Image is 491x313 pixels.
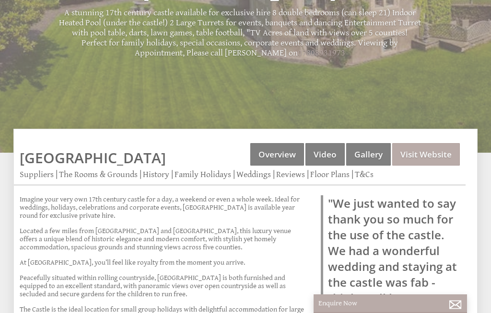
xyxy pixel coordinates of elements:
[143,169,169,179] a: History
[20,195,309,220] p: Imagine your very own 17th century castle for a day, a weekend or even a whole week. Ideal for we...
[58,8,421,58] p: A stunning 17th century castle available for exclusive hire 8 double bedrooms (can sleep 21) Indo...
[20,148,166,168] a: [GEOGRAPHIC_DATA]
[355,169,374,179] a: T&Cs
[305,143,345,166] a: Video
[310,169,350,179] a: Floor Plans
[20,227,309,251] p: Located a few miles from [GEOGRAPHIC_DATA] and [GEOGRAPHIC_DATA], this luxury venue offers a uniq...
[20,169,54,179] a: Suppliers
[175,169,231,179] a: Family Holidays
[318,299,462,307] p: Enquire Now
[346,143,391,166] a: Gallery
[236,169,271,179] a: Weddings
[20,258,309,267] p: At [GEOGRAPHIC_DATA], you’ll feel like royalty from the moment you arrive.
[392,143,460,166] a: Visit Website
[20,274,309,298] p: Peacefully situated within rolling countryside, [GEOGRAPHIC_DATA] is both furnished and equipped ...
[298,48,345,58] a: 07808931973
[276,169,305,179] a: Reviews
[250,143,304,166] a: Overview
[59,169,138,179] a: The Rooms & Grounds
